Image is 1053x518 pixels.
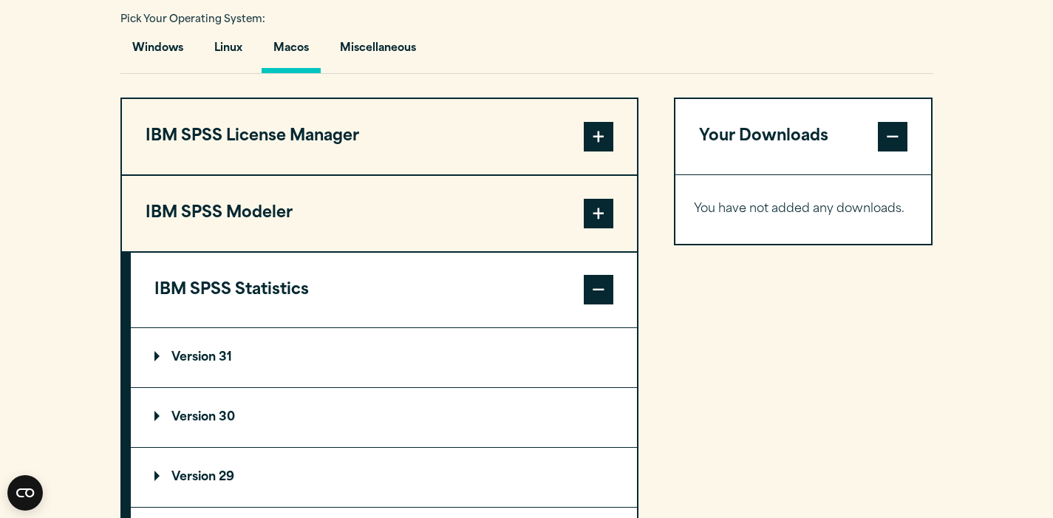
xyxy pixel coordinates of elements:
div: Your Downloads [675,174,932,244]
span: Pick Your Operating System: [120,15,265,24]
button: Open CMP widget [7,475,43,511]
summary: Version 30 [131,388,637,447]
button: IBM SPSS Statistics [131,253,637,328]
summary: Version 29 [131,448,637,507]
button: Windows [120,31,195,73]
button: Linux [202,31,254,73]
button: IBM SPSS Modeler [122,176,637,251]
summary: Version 31 [131,328,637,387]
p: You have not added any downloads. [694,199,913,220]
p: Version 30 [154,412,235,423]
p: Version 29 [154,471,234,483]
button: Miscellaneous [328,31,428,73]
button: Your Downloads [675,99,932,174]
button: IBM SPSS License Manager [122,99,637,174]
button: Macos [262,31,321,73]
p: Version 31 [154,352,232,364]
